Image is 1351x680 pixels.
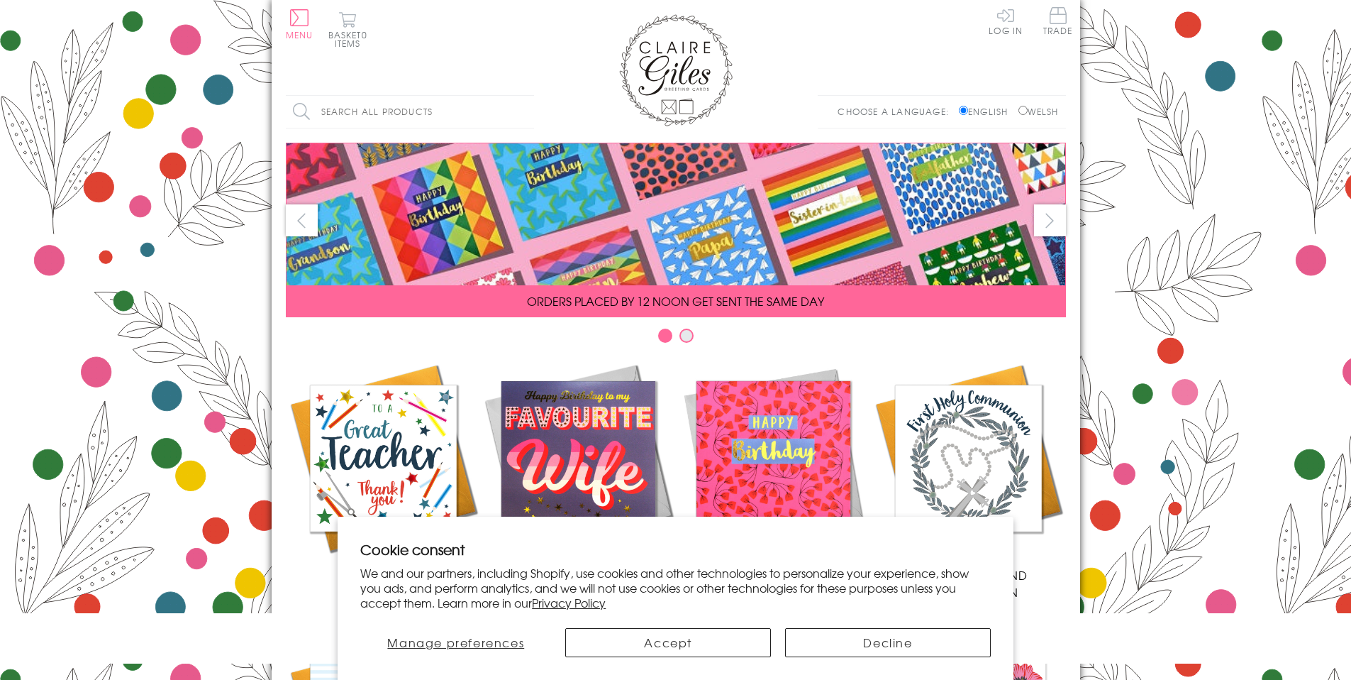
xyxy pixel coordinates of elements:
[959,105,1015,118] label: English
[676,361,871,583] a: Birthdays
[286,361,481,583] a: Academic
[989,7,1023,35] a: Log In
[679,329,694,343] button: Carousel Page 2
[785,628,991,657] button: Decline
[1018,105,1059,118] label: Welsh
[286,9,313,39] button: Menu
[565,628,771,657] button: Accept
[871,361,1066,601] a: Communion and Confirmation
[360,628,551,657] button: Manage preferences
[532,594,606,611] a: Privacy Policy
[387,634,524,651] span: Manage preferences
[658,329,672,343] button: Carousel Page 1 (Current Slide)
[520,96,534,128] input: Search
[286,96,534,128] input: Search all products
[527,292,824,309] span: ORDERS PLACED BY 12 NOON GET SENT THE SAME DAY
[481,361,676,583] a: New Releases
[328,11,367,48] button: Basket0 items
[838,105,956,118] p: Choose a language:
[1043,7,1073,38] a: Trade
[335,28,367,50] span: 0 items
[1034,204,1066,236] button: next
[286,328,1066,350] div: Carousel Pagination
[959,106,968,115] input: English
[286,28,313,41] span: Menu
[286,204,318,236] button: prev
[1018,106,1028,115] input: Welsh
[360,539,991,559] h2: Cookie consent
[1043,7,1073,35] span: Trade
[619,14,733,126] img: Claire Giles Greetings Cards
[360,566,991,610] p: We and our partners, including Shopify, use cookies and other technologies to personalize your ex...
